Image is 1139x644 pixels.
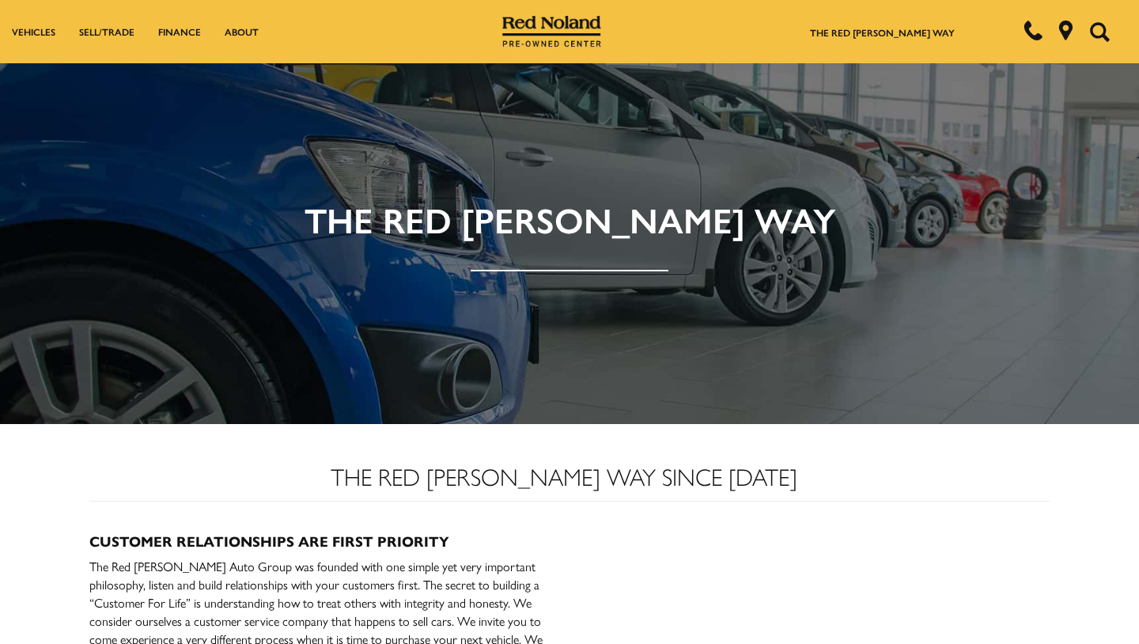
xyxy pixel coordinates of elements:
[502,16,602,47] img: Red Noland Pre-Owned
[78,463,1050,489] h1: The Red [PERSON_NAME] Way Since [DATE]
[810,25,955,40] a: The Red [PERSON_NAME] Way
[502,21,602,37] a: Red Noland Pre-Owned
[89,533,558,549] h3: Customer Relationships Are First Priority
[1084,1,1115,63] button: Open the search field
